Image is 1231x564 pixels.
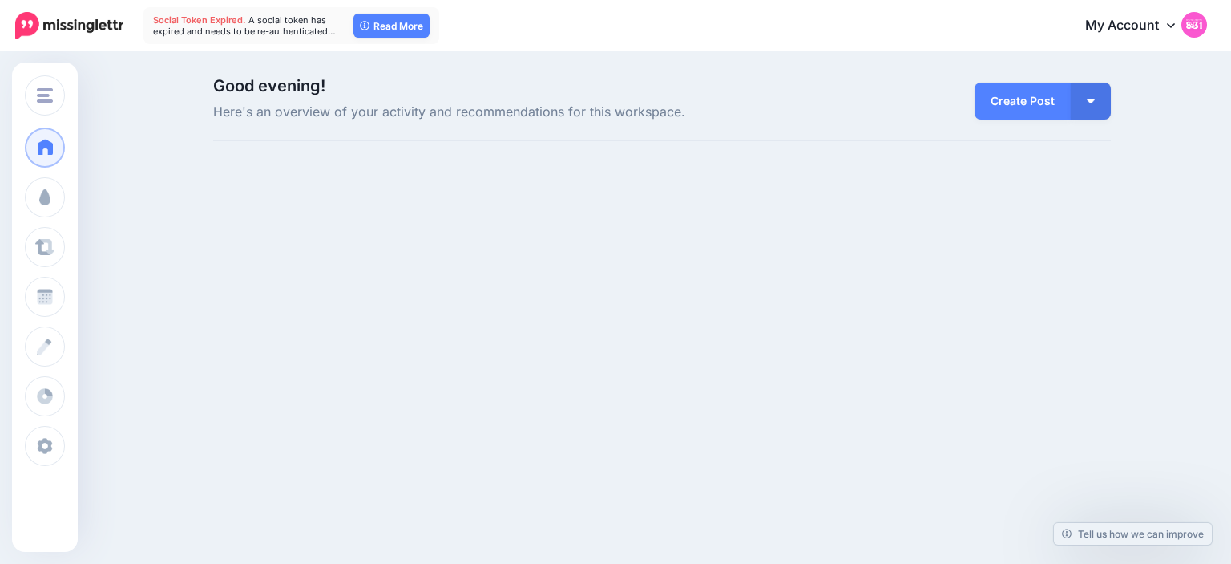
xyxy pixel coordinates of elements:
[15,12,123,39] img: Missinglettr
[153,14,246,26] span: Social Token Expired.
[1087,99,1095,103] img: arrow-down-white.png
[1069,6,1207,46] a: My Account
[153,14,336,37] span: A social token has expired and needs to be re-authenticated…
[1054,523,1212,545] a: Tell us how we can improve
[975,83,1071,120] a: Create Post
[213,102,804,123] span: Here's an overview of your activity and recommendations for this workspace.
[353,14,430,38] a: Read More
[213,76,325,95] span: Good evening!
[37,88,53,103] img: menu.png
